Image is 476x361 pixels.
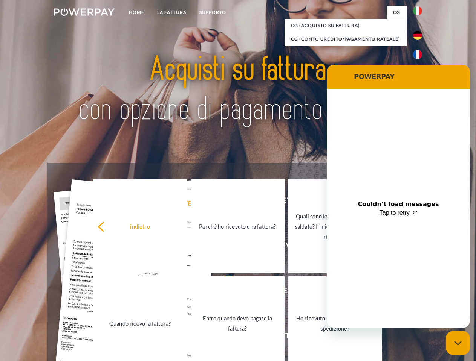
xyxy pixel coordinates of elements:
div: Perché ho ricevuto una fattura? [195,221,280,231]
a: CG (Conto Credito/Pagamento rateale) [285,32,407,46]
a: Quali sono le fatture non ancora saldate? Il mio pagamento è stato ricevuto? [288,179,382,273]
iframe: Messaging window [327,65,470,328]
a: CG [387,6,407,19]
a: LA FATTURA [151,6,193,19]
a: Home [122,6,151,19]
div: Entro quando devo pagare la fattura? [195,313,280,334]
img: title-powerpay_it.svg [72,36,404,144]
img: fr [413,50,422,59]
div: Ho ricevuto solo una parte della spedizione? [293,313,378,334]
img: it [413,6,422,15]
div: indietro [98,221,182,231]
a: CG (Acquisto su fattura) [285,19,407,32]
div: Quando ricevo la fattura? [98,318,182,328]
div: Quali sono le fatture non ancora saldate? Il mio pagamento è stato ricevuto? [293,211,378,241]
img: logo-powerpay-white.svg [54,8,115,16]
a: Supporto [193,6,233,19]
iframe: Button to launch messaging window [446,331,470,355]
img: de [413,31,422,40]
